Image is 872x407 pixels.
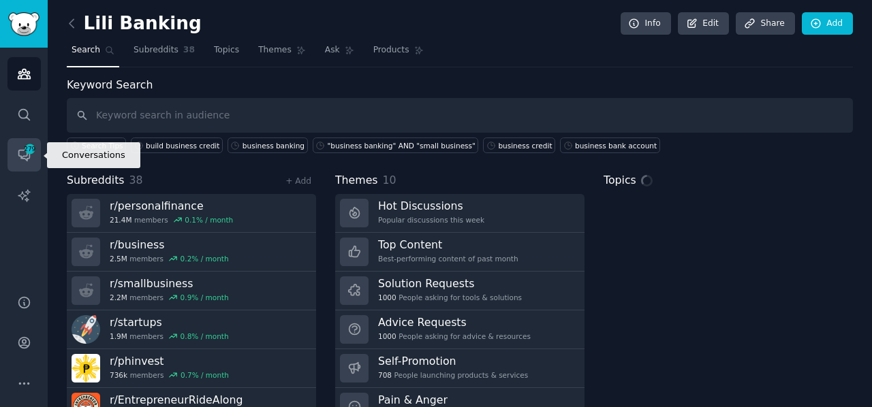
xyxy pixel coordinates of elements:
span: 2.2M [110,293,127,302]
span: 1000 [378,331,396,341]
div: 0.8 % / month [181,331,229,341]
h3: Top Content [378,238,518,252]
h3: Self-Promotion [378,354,528,368]
a: Subreddits38 [129,39,200,67]
h3: Solution Requests [378,276,522,291]
a: r/personalfinance21.4Mmembers0.1% / month [67,194,316,233]
div: People asking for tools & solutions [378,293,522,302]
a: business bank account [560,137,660,153]
div: People launching products & services [378,370,528,380]
span: Themes [335,172,378,189]
a: Top ContentBest-performing content of past month [335,233,585,272]
a: Topics [209,39,244,67]
span: Topics [604,172,636,189]
a: Self-Promotion708People launching products & services [335,349,585,388]
div: members [110,254,229,263]
input: Keyword search in audience [67,98,853,133]
div: Best-performing content of past month [378,254,518,263]
a: Edit [678,12,729,35]
span: Subreddits [67,172,125,189]
img: phinvest [72,354,100,382]
h3: r/ EntrepreneurRideAlong [110,393,243,407]
label: Keyword Search [67,78,153,91]
div: People asking for advice & resources [378,331,531,341]
a: "business banking" AND "small business" [313,137,479,153]
div: business banking [243,141,305,150]
div: members [110,331,229,341]
h2: Lili Banking [67,13,202,35]
img: GummySearch logo [8,12,40,36]
span: Topics [214,44,239,56]
a: 279 [7,138,41,172]
span: 2.5M [110,254,127,263]
span: 1.9M [110,331,127,341]
h3: r/ business [110,238,229,252]
a: r/smallbusiness2.2Mmembers0.9% / month [67,272,316,310]
a: Themes [253,39,311,67]
div: business bank account [575,141,657,150]
a: Search [67,39,119,67]
span: 38 [183,44,195,56]
span: 21.4M [110,215,131,225]
h3: r/ smallbusiness [110,276,229,291]
div: Popular discussions this week [378,215,484,225]
span: 736k [110,370,127,380]
div: 0.9 % / month [181,293,229,302]
h3: r/ phinvest [110,354,229,368]
div: 0.1 % / month [185,215,233,225]
span: Search Tips [82,141,123,150]
div: 0.7 % / month [181,370,229,380]
a: Hot DiscussionsPopular discussions this week [335,194,585,233]
div: 0.2 % / month [181,254,229,263]
span: 708 [378,370,392,380]
a: r/business2.5Mmembers0.2% / month [67,233,316,272]
a: business banking [228,137,308,153]
div: business credit [498,141,552,150]
div: build business credit [146,141,219,150]
h3: Advice Requests [378,315,531,329]
h3: r/ personalfinance [110,199,233,213]
span: Search [72,44,100,56]
div: members [110,370,229,380]
a: Ask [320,39,359,67]
h3: r/ startups [110,315,229,329]
a: r/startups1.9Mmembers0.8% / month [67,310,316,349]
a: r/phinvest736kmembers0.7% / month [67,349,316,388]
a: Advice Requests1000People asking for advice & resources [335,310,585,349]
span: Subreddits [134,44,178,56]
a: business credit [483,137,555,153]
span: 279 [24,144,36,154]
img: startups [72,315,100,344]
a: Products [369,39,429,67]
h3: Pain & Anger [378,393,552,407]
span: Themes [258,44,292,56]
span: 10 [383,174,396,186]
div: members [110,293,229,302]
a: build business credit [131,137,223,153]
span: Ask [325,44,340,56]
div: "business banking" AND "small business" [328,141,476,150]
h3: Hot Discussions [378,199,484,213]
span: 1000 [378,293,396,302]
a: Solution Requests1000People asking for tools & solutions [335,272,585,310]
a: Info [621,12,671,35]
div: members [110,215,233,225]
a: Add [802,12,853,35]
span: Products [373,44,409,56]
button: Search Tips [67,137,126,153]
a: + Add [285,176,311,186]
a: Share [736,12,794,35]
span: 38 [129,174,143,186]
